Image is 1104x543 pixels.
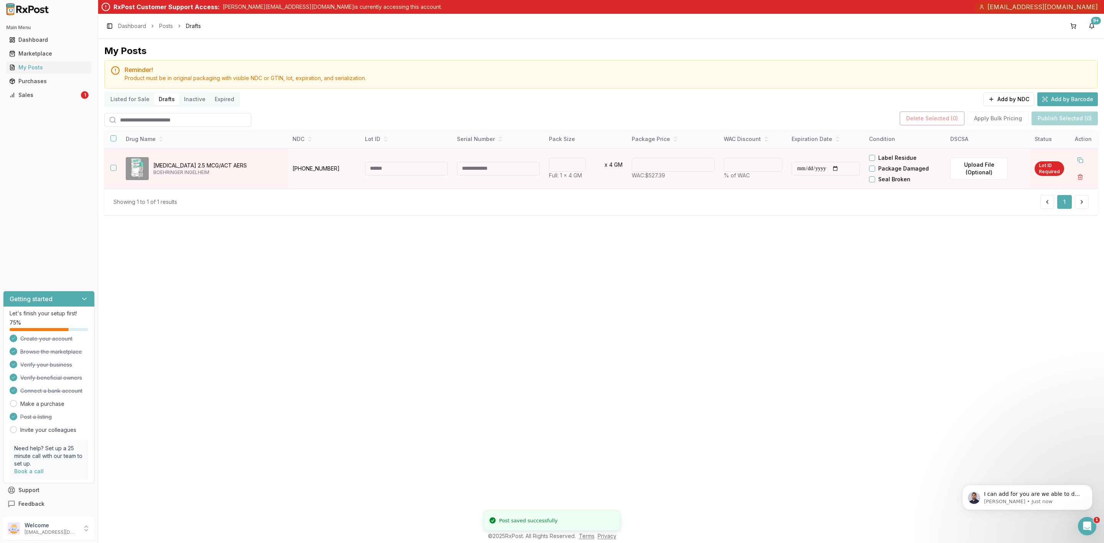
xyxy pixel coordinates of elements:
[20,387,82,395] span: Connect a bank account
[1069,130,1098,148] th: Action
[1091,17,1101,25] div: 9+
[6,47,92,61] a: Marketplace
[125,74,1091,82] div: Product must be in original packaging with visible NDC or GTIN, lot, expiration, and serialization.
[104,45,146,57] div: My Posts
[1094,517,1100,523] span: 1
[614,161,623,169] p: GM
[1073,170,1087,184] button: Delete
[632,135,715,143] div: Package Price
[20,335,72,343] span: Create your account
[3,48,95,60] button: Marketplace
[14,468,44,474] a: Book a call
[9,36,89,44] div: Dashboard
[20,400,64,408] a: Make a purchase
[20,348,82,356] span: Browse the marketplace
[6,88,92,102] a: Sales1
[292,165,356,172] p: [PHONE_NUMBER]
[1086,20,1098,32] button: 9+
[544,130,627,148] th: Pack Size
[878,165,929,172] label: Package Damaged
[223,3,442,11] p: [PERSON_NAME][EMAIL_ADDRESS][DOMAIN_NAME] is currently accessing this account.
[106,93,154,105] button: Listed for Sale
[20,426,76,434] a: Invite your colleagues
[1030,130,1069,148] th: Status
[724,172,750,179] span: % of WAC
[159,22,173,30] a: Posts
[126,157,149,180] img: Spiriva Respimat 2.5 MCG/ACT AERS
[864,130,946,148] th: Condition
[3,34,95,46] button: Dashboard
[6,74,92,88] a: Purchases
[6,25,92,31] h2: Main Menu
[113,2,220,11] div: RxPost Customer Support Access:
[118,22,146,30] a: Dashboard
[457,135,540,143] div: Serial Number
[210,93,239,105] button: Expired
[14,445,84,468] p: Need help? Set up a 25 minute call with our team to set up.
[951,469,1104,522] iframe: Intercom notifications message
[983,92,1034,106] button: Add by NDC
[179,93,210,105] button: Inactive
[154,93,179,105] button: Drafts
[153,169,282,176] p: BOEHRINGER INGELHEIM
[598,533,616,539] a: Privacy
[609,161,613,169] p: 4
[18,500,44,508] span: Feedback
[25,529,78,535] p: [EMAIL_ADDRESS][DOMAIN_NAME]
[1035,161,1064,176] div: Lot ID Required
[878,154,917,162] label: Label Residue
[724,135,783,143] div: WAC Discount
[365,135,448,143] div: Lot ID
[499,517,558,525] div: Post saved successfully
[186,22,201,30] span: Drafts
[6,61,92,74] a: My Posts
[9,64,89,71] div: My Posts
[10,310,88,317] p: Let's finish your setup first!
[3,483,95,497] button: Support
[25,522,78,529] p: Welcome
[549,172,582,179] span: Full: 1 x 4 GM
[632,172,665,179] span: WAC: $527.39
[3,61,95,74] button: My Posts
[113,198,177,206] div: Showing 1 to 1 of 1 results
[878,176,910,183] label: Seal Broken
[8,522,20,535] img: User avatar
[987,2,1098,11] span: [EMAIL_ADDRESS][DOMAIN_NAME]
[9,77,89,85] div: Purchases
[20,361,72,369] span: Verify your business
[792,135,860,143] div: Expiration Date
[946,130,1030,148] th: DSCSA
[20,374,82,382] span: Verify beneficial owners
[1057,195,1072,209] button: 1
[3,497,95,511] button: Feedback
[6,33,92,47] a: Dashboard
[153,162,282,169] p: [MEDICAL_DATA] 2.5 MCG/ACT AERS
[1073,153,1087,167] button: Duplicate
[1078,517,1096,535] iframe: Intercom live chat
[3,89,95,101] button: Sales1
[950,157,1008,180] label: Upload File (Optional)
[1037,92,1098,106] button: Add by Barcode
[126,135,282,143] div: Drug Name
[81,91,89,99] div: 1
[292,135,356,143] div: NDC
[125,67,1091,73] h5: Reminder!
[9,91,79,99] div: Sales
[10,319,21,326] span: 75 %
[20,413,52,421] span: Post a listing
[579,533,595,539] a: Terms
[3,3,52,15] img: RxPost Logo
[118,22,201,30] nav: breadcrumb
[3,75,95,87] button: Purchases
[10,294,53,303] h3: Getting started
[605,161,608,169] p: x
[9,50,89,57] div: Marketplace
